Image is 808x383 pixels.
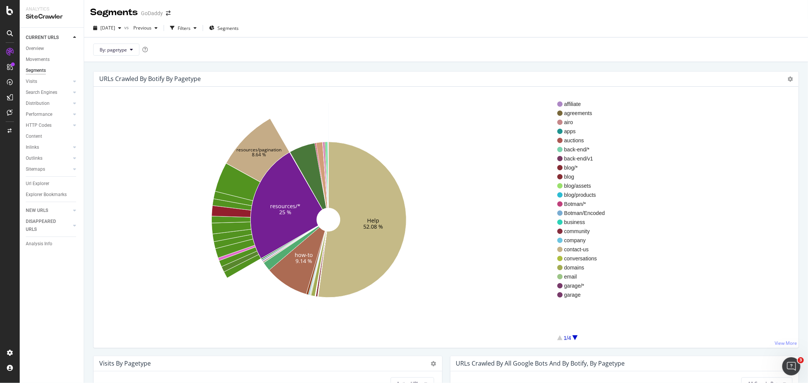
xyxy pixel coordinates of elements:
[26,207,71,215] a: NEW URLS
[26,165,71,173] a: Sitemaps
[26,111,52,118] div: Performance
[26,218,64,234] div: DISAPPEARED URLS
[167,22,200,34] button: Filters
[26,143,39,151] div: Inlinks
[141,9,163,17] div: GoDaddy
[99,358,151,369] h4: Visits by pagetype
[26,191,78,199] a: Explorer Bookmarks
[564,200,605,208] span: Botman/*
[564,155,605,162] span: back-end/v1
[26,121,52,129] div: HTTP Codes
[564,137,605,144] span: auctions
[130,22,161,34] button: Previous
[206,22,242,34] button: Segments
[252,151,266,158] text: 8.64 %
[26,180,49,188] div: Url Explorer
[564,282,605,290] span: garage/*
[26,45,44,53] div: Overview
[564,118,605,126] span: airo
[564,100,605,108] span: affiliate
[130,25,152,31] span: Previous
[26,132,78,140] a: Content
[26,12,78,21] div: SiteCrawler
[564,291,605,299] span: garage
[26,165,45,173] div: Sitemaps
[296,257,313,265] text: 9.14 %
[564,146,605,153] span: back-end/*
[26,180,78,188] a: Url Explorer
[775,340,797,346] a: View More
[564,173,605,181] span: blog
[564,246,605,253] span: contact-us
[564,218,605,226] span: business
[564,164,605,171] span: blog/*
[26,89,71,97] a: Search Engines
[456,358,625,369] h4: URLs Crawled by All Google Bots and by Botify, by pagetype
[166,11,170,16] div: arrow-right-arrow-left
[564,128,605,135] span: apps
[26,111,71,118] a: Performance
[100,47,127,53] span: By: pagetype
[26,78,37,86] div: Visits
[26,143,71,151] a: Inlinks
[26,154,42,162] div: Outlinks
[26,132,42,140] div: Content
[564,209,605,217] span: Botman/Encoded
[26,240,78,248] a: Analysis Info
[26,207,48,215] div: NEW URLS
[788,76,793,82] i: Options
[26,78,71,86] a: Visits
[99,74,201,84] h4: URLs Crawled By Botify By pagetype
[26,100,71,107] a: Distribution
[564,264,605,271] span: domains
[270,202,300,210] text: resources/*
[217,25,239,31] span: Segments
[564,109,605,117] span: agreements
[90,6,138,19] div: Segments
[178,25,191,31] div: Filters
[100,25,115,31] span: 2025 Oct. 5th
[367,217,379,224] text: Help
[26,56,50,64] div: Movements
[26,154,71,162] a: Outlinks
[564,227,605,235] span: community
[124,24,130,31] span: vs
[431,361,436,366] i: Options
[93,44,139,56] button: By: pagetype
[26,240,52,248] div: Analysis Info
[26,34,59,42] div: CURRENT URLS
[26,121,71,129] a: HTTP Codes
[798,357,804,363] span: 3
[363,223,383,230] text: 52.08 %
[279,208,291,215] text: 25 %
[26,45,78,53] a: Overview
[26,218,71,234] a: DISAPPEARED URLS
[564,191,605,199] span: blog/products
[564,273,605,280] span: email
[564,182,605,190] span: blog/assets
[26,89,57,97] div: Search Engines
[564,237,605,244] span: company
[26,34,71,42] a: CURRENT URLS
[90,22,124,34] button: [DATE]
[236,146,281,153] text: resources/pagination
[26,67,78,75] a: Segments
[295,251,313,258] text: how-to
[782,357,800,375] iframe: Intercom live chat
[26,6,78,12] div: Analytics
[26,100,50,107] div: Distribution
[26,67,46,75] div: Segments
[564,334,571,342] div: 1/4
[26,191,67,199] div: Explorer Bookmarks
[564,255,605,262] span: conversations
[26,56,78,64] a: Movements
